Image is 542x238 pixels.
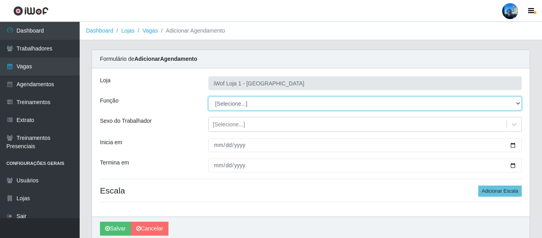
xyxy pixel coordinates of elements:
[100,186,522,195] h4: Escala
[158,27,225,35] li: Adicionar Agendamento
[143,27,158,34] a: Vagas
[100,222,131,236] button: Salvar
[86,27,113,34] a: Dashboard
[121,27,134,34] a: Lojas
[213,120,245,129] div: [Selecione...]
[100,117,152,125] label: Sexo do Trabalhador
[131,222,168,236] a: Cancelar
[100,138,122,147] label: Inicia em
[208,159,522,172] input: 00/00/0000
[100,159,129,167] label: Termina em
[100,97,119,105] label: Função
[80,22,542,40] nav: breadcrumb
[92,50,530,68] div: Formulário de
[134,56,197,62] strong: Adicionar Agendamento
[13,6,49,16] img: CoreUI Logo
[208,138,522,152] input: 00/00/0000
[478,186,522,197] button: Adicionar Escala
[100,76,110,85] label: Loja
